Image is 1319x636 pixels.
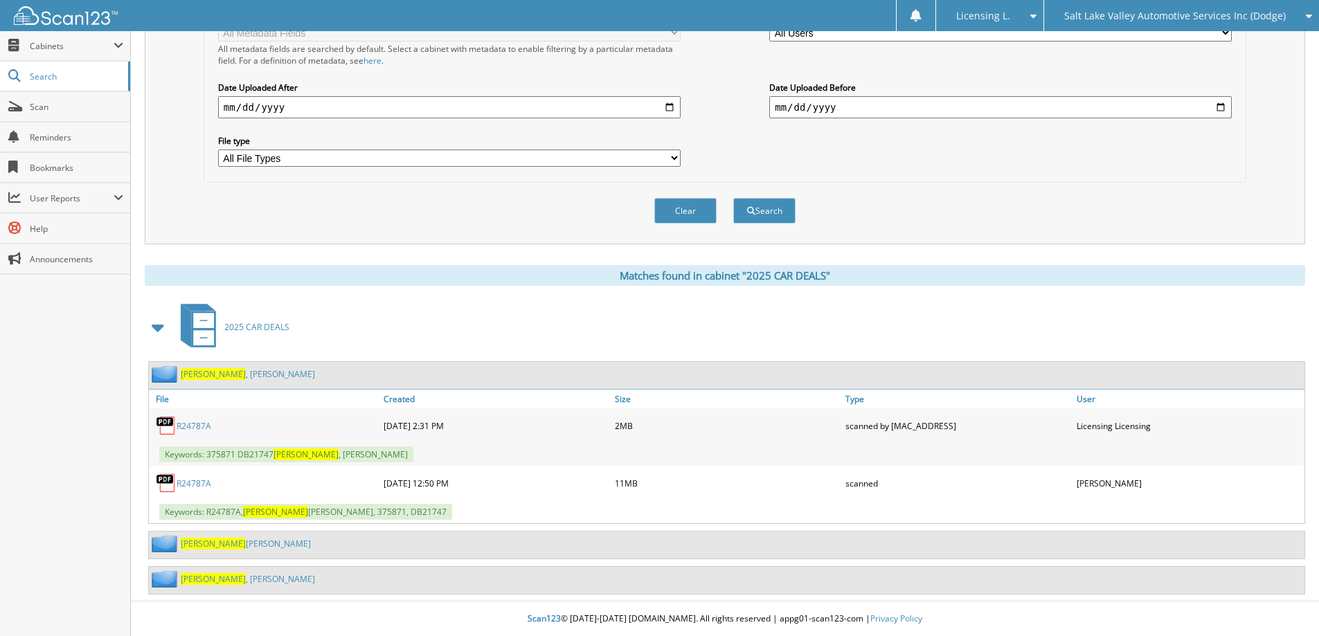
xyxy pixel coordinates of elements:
a: Privacy Policy [870,612,922,624]
label: File type [218,135,681,147]
div: [DATE] 2:31 PM [380,412,611,439]
a: File [149,390,380,408]
span: [PERSON_NAME] [181,538,246,549]
div: © [DATE]-[DATE] [DOMAIN_NAME]. All rights reserved | appg01-scan123-com | [131,602,1319,636]
div: scanned by [MAC_ADDRESS] [842,412,1073,439]
a: R24787A [177,478,211,489]
img: folder2.png [152,535,181,552]
span: Salt Lake Valley Automotive Services Inc (Dodge) [1064,12,1286,20]
img: folder2.png [152,365,181,383]
button: Clear [654,198,717,224]
img: scan123-logo-white.svg [14,6,118,25]
a: R24787A [177,420,211,432]
span: Announcements [30,253,123,265]
span: [PERSON_NAME] [243,506,308,518]
a: Created [380,390,611,408]
div: All metadata fields are searched by default. Select a cabinet with metadata to enable filtering b... [218,43,681,66]
span: Cabinets [30,40,114,52]
a: here [364,55,382,66]
button: Search [733,198,796,224]
a: User [1073,390,1304,408]
span: Bookmarks [30,162,123,174]
span: Scan [30,101,123,113]
input: start [218,96,681,118]
div: Licensing Licensing [1073,412,1304,439]
span: Reminders [30,131,123,143]
span: [PERSON_NAME] [181,573,246,585]
a: Type [842,390,1073,408]
div: 2MB [611,412,843,439]
span: Scan123 [528,612,561,624]
span: Keywords: R24787A, [PERSON_NAME], 375871, DB21747 [159,504,452,520]
span: User Reports [30,192,114,204]
a: [PERSON_NAME][PERSON_NAME] [181,538,311,549]
div: 11MB [611,469,843,497]
input: end [769,96,1232,118]
a: Size [611,390,843,408]
div: scanned [842,469,1073,497]
a: [PERSON_NAME], [PERSON_NAME] [181,368,315,380]
label: Date Uploaded Before [769,82,1232,93]
span: Search [30,71,121,82]
span: Keywords: 375871 DB21747 , [PERSON_NAME] [159,446,413,462]
div: [DATE] 12:50 PM [380,469,611,497]
span: [PERSON_NAME] [181,368,246,380]
span: [PERSON_NAME] [273,448,339,460]
label: Date Uploaded After [218,82,681,93]
span: Help [30,223,123,235]
img: folder2.png [152,570,181,588]
iframe: Chat Widget [1250,570,1319,636]
div: Matches found in cabinet "2025 CAR DEALS" [145,265,1305,286]
div: [PERSON_NAME] [1073,469,1304,497]
span: Licensing L. [956,12,1010,20]
img: PDF.png [156,415,177,436]
img: PDF.png [156,473,177,493]
a: 2025 CAR DEALS [172,300,289,354]
span: 2025 CAR DEALS [224,321,289,333]
a: [PERSON_NAME], [PERSON_NAME] [181,573,315,585]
